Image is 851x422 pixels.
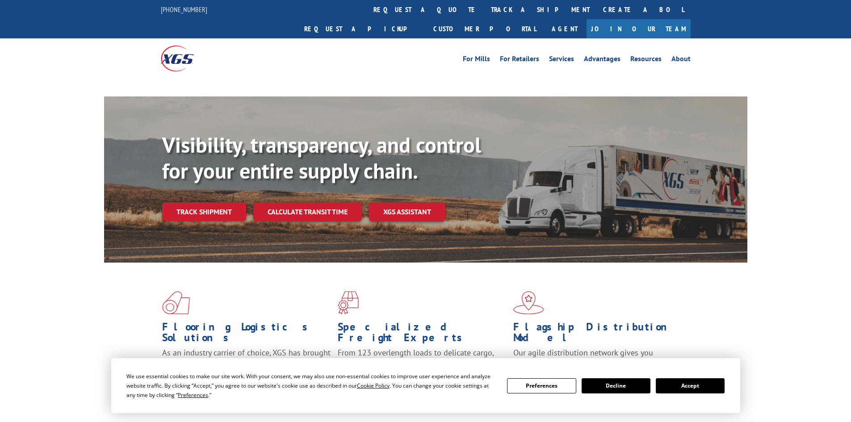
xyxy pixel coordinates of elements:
a: For Retailers [500,55,539,65]
span: Preferences [178,391,208,399]
img: xgs-icon-focused-on-flooring-red [338,291,359,314]
a: [PHONE_NUMBER] [161,5,207,14]
a: XGS ASSISTANT [369,202,445,221]
h1: Specialized Freight Experts [338,322,507,347]
div: We use essential cookies to make our site work. With your consent, we may also use non-essential ... [126,372,496,400]
button: Accept [656,378,725,393]
a: Join Our Team [587,19,691,38]
a: Services [549,55,574,65]
a: Agent [543,19,587,38]
a: Customer Portal [427,19,543,38]
button: Preferences [507,378,576,393]
img: xgs-icon-flagship-distribution-model-red [513,291,544,314]
b: Visibility, transparency, and control for your entire supply chain. [162,131,481,184]
span: Cookie Policy [357,382,390,389]
a: Calculate transit time [253,202,362,221]
p: From 123 overlength loads to delicate cargo, our experienced staff knows the best way to move you... [338,347,507,387]
a: Advantages [584,55,620,65]
button: Decline [582,378,650,393]
h1: Flooring Logistics Solutions [162,322,331,347]
h1: Flagship Distribution Model [513,322,682,347]
a: Track shipment [162,202,246,221]
img: xgs-icon-total-supply-chain-intelligence-red [162,291,190,314]
div: Cookie Consent Prompt [111,358,740,413]
a: Resources [630,55,662,65]
a: About [671,55,691,65]
span: Our agile distribution network gives you nationwide inventory management on demand. [513,347,678,368]
a: For Mills [463,55,490,65]
a: Request a pickup [298,19,427,38]
span: As an industry carrier of choice, XGS has brought innovation and dedication to flooring logistics... [162,347,331,379]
